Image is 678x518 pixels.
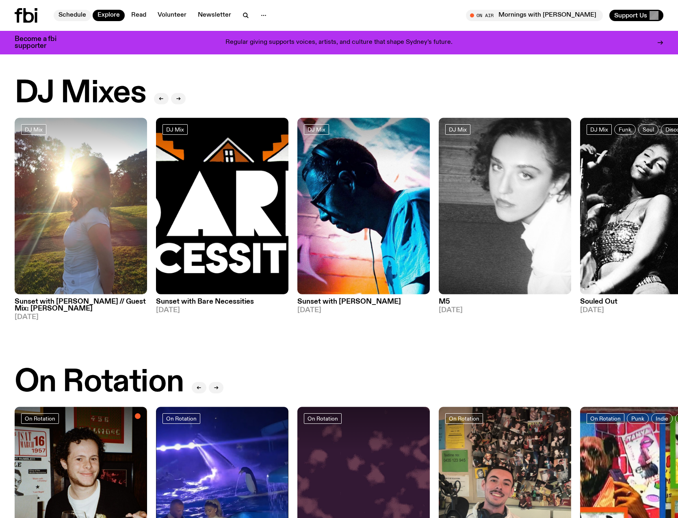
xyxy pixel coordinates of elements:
a: Read [126,10,151,21]
span: Soul [643,126,654,132]
a: Sunset with [PERSON_NAME] // Guest Mix: [PERSON_NAME][DATE] [15,294,147,321]
a: Soul [638,124,659,135]
span: DJ Mix [449,126,467,132]
span: DJ Mix [166,126,184,132]
span: On Rotation [166,415,197,421]
a: On Rotation [162,413,200,424]
a: DJ Mix [21,124,46,135]
button: Support Us [609,10,663,21]
a: Volunteer [153,10,191,21]
a: Sunset with [PERSON_NAME][DATE] [297,294,430,314]
h3: M5 [439,298,571,305]
p: Regular giving supports voices, artists, and culture that shape Sydney’s future. [225,39,453,46]
a: Punk [627,413,649,424]
span: On Rotation [449,415,479,421]
a: Indie [651,413,673,424]
a: Sunset with Bare Necessities[DATE] [156,294,288,314]
span: [DATE] [156,307,288,314]
img: Bare Necessities [156,118,288,294]
span: [DATE] [297,307,430,314]
button: On AirMornings with [PERSON_NAME] [466,10,603,21]
a: On Rotation [21,413,59,424]
h3: Become a fbi supporter [15,36,67,50]
a: Schedule [54,10,91,21]
span: On Rotation [25,415,55,421]
a: Newsletter [193,10,236,21]
span: Indie [656,415,668,421]
span: DJ Mix [25,126,43,132]
span: Support Us [614,12,647,19]
h3: Sunset with Bare Necessities [156,298,288,305]
h2: On Rotation [15,367,184,398]
span: On Rotation [308,415,338,421]
h3: Sunset with [PERSON_NAME] [297,298,430,305]
span: [DATE] [15,314,147,321]
h2: DJ Mixes [15,78,146,109]
span: DJ Mix [590,126,608,132]
span: DJ Mix [308,126,325,132]
a: DJ Mix [162,124,188,135]
a: DJ Mix [304,124,329,135]
a: Explore [93,10,125,21]
a: On Rotation [587,413,624,424]
img: Simon Caldwell stands side on, looking downwards. He has headphones on. Behind him is a brightly ... [297,118,430,294]
a: On Rotation [445,413,483,424]
span: On Rotation [590,415,621,421]
h3: Sunset with [PERSON_NAME] // Guest Mix: [PERSON_NAME] [15,298,147,312]
a: M5[DATE] [439,294,571,314]
a: On Rotation [304,413,342,424]
a: Funk [614,124,636,135]
a: DJ Mix [445,124,470,135]
a: DJ Mix [587,124,612,135]
span: Punk [631,415,644,421]
span: [DATE] [439,307,571,314]
span: Funk [619,126,631,132]
img: A black and white photo of Lilly wearing a white blouse and looking up at the camera. [439,118,571,294]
